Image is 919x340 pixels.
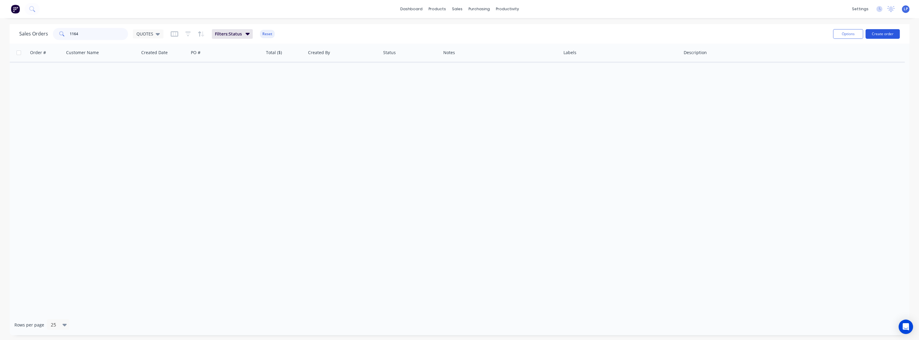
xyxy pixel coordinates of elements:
[11,5,20,14] img: Factory
[191,50,200,56] div: PO #
[493,5,522,14] div: productivity
[215,31,242,37] span: Filters: Status
[866,29,900,39] button: Create order
[899,320,913,334] div: Open Intercom Messenger
[212,29,253,39] button: Filters:Status
[266,50,282,56] div: Total ($)
[904,6,908,12] span: LP
[849,5,872,14] div: settings
[397,5,426,14] a: dashboard
[443,50,455,56] div: Notes
[308,50,330,56] div: Created By
[141,50,168,56] div: Created Date
[30,50,46,56] div: Order #
[833,29,863,39] button: Options
[383,50,396,56] div: Status
[66,50,99,56] div: Customer Name
[14,322,44,328] span: Rows per page
[466,5,493,14] div: purchasing
[449,5,466,14] div: sales
[426,5,449,14] div: products
[563,50,576,56] div: Labels
[70,28,128,40] input: Search...
[19,31,48,37] h1: Sales Orders
[136,31,153,37] span: QUOTES
[260,30,275,38] button: Reset
[684,50,707,56] div: Description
